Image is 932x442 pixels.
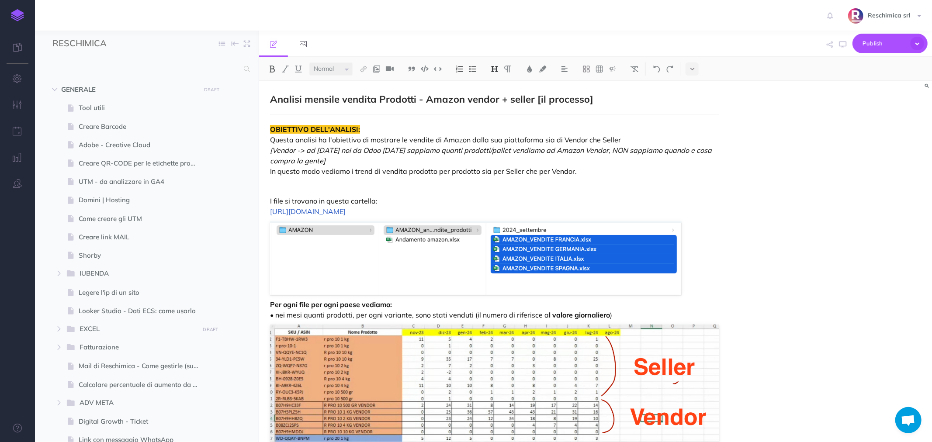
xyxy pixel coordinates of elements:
[360,66,367,73] img: Link button
[270,125,360,134] span: OBIETTIVO DELL'ANALISI:
[863,11,915,19] span: Reschimica srl
[79,287,206,298] span: Legere l'ip di un sito
[539,66,547,73] img: Text background color button
[61,84,195,95] span: GENERALE
[373,66,381,73] img: Add image button
[52,61,239,77] input: Search
[270,221,682,295] img: Fkez-x3vKDcOZygYm6qO200-L0U7jiBNgg.png
[201,85,223,95] button: DRAFT
[504,66,512,73] img: Paragraph button
[79,214,206,224] span: Come creare gli UTM
[79,306,206,316] span: Looker Studio - Dati ECS: come usarlo
[80,397,193,409] span: ADV META
[79,380,206,390] span: Calcolare percentuale di aumento da un anno all'altro
[408,66,416,73] img: Blockquote button
[863,37,906,50] span: Publish
[666,66,674,73] img: Redo
[270,207,346,216] a: [URL][DOMAIN_NAME]
[79,361,206,371] span: Mail di Reschimica - Come gestirle (su Aruba)
[79,176,206,187] span: UTM - da analizzare in GA4
[270,93,593,105] strong: Analisi mensile vendita Prodotti - Amazon vendor + seller [il processo]
[11,9,24,21] img: logo-mark.svg
[79,158,206,169] span: Creare QR-CODE per le etichette prodotto
[852,34,928,53] button: Publish
[456,66,464,73] img: Ordered list button
[80,324,193,335] span: EXCEL
[421,66,429,72] img: Code block button
[270,146,714,165] em: [Vendor -> ad [DATE] noi da Odoo [DATE] sappiamo quanti prodotti/pallet vendiamo ad Amazon Vendor...
[79,195,206,205] span: Domini | Hosting
[79,232,206,242] span: Creare link MAIL
[79,140,206,150] span: Adobe - Creative Cloud
[294,66,302,73] img: Underline button
[549,311,610,319] strong: l valore giornaliero
[80,342,193,353] span: Fatturazione
[469,66,477,73] img: Unordered list button
[895,407,922,433] div: Aprire la chat
[52,37,155,50] input: Documentation Name
[200,325,222,335] button: DRAFT
[270,299,719,320] p: • nei mesi quanti prodotti, per ogni variante, sono stati venduti (il numero di riferisce a )
[79,416,206,427] span: Digital Growth - Ticket
[270,300,392,309] strong: Per ogni file per ogni paese vediamo:
[79,103,206,113] span: Tool utili
[609,66,617,73] img: Callout dropdown menu button
[848,8,863,24] img: SYa4djqk1Oq5LKxmPekz2tk21Z5wK9RqXEiubV6a.png
[491,66,499,73] img: Headings dropdown button
[653,66,661,73] img: Undo
[281,66,289,73] img: Italic button
[386,66,394,73] img: Add video button
[79,121,206,132] span: Creare Barcode
[526,66,534,73] img: Text color button
[596,66,603,73] img: Create table button
[268,66,276,73] img: Bold button
[631,66,638,73] img: Clear styles button
[204,87,219,93] small: DRAFT
[79,250,206,261] span: Shorby
[80,268,193,280] span: IUBENDA
[434,66,442,72] img: Inline code button
[270,196,719,217] p: I file si trovano in questa cartella:
[203,327,218,332] small: DRAFT
[270,124,719,176] p: Questa analisi ha l'obiettivo di mostrare le vendite di Amazon dalla sua piattaforma sia di Vendo...
[561,66,568,73] img: Alignment dropdown menu button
